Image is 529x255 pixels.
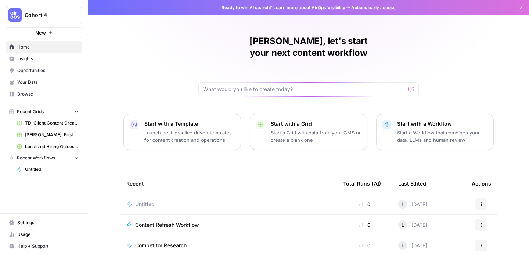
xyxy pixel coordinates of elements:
[126,201,331,208] a: Untitled
[126,242,331,249] a: Competitor Research
[198,35,419,59] h1: [PERSON_NAME], let's start your next content workflow
[6,217,82,229] a: Settings
[271,120,361,127] p: Start with a Grid
[402,242,404,249] span: L
[222,4,345,11] span: Ready to win AI search? about AirOps Visibility
[17,55,79,62] span: Insights
[14,141,82,152] a: Localized Hiring Guides Grid–V1
[17,219,79,226] span: Settings
[17,155,55,161] span: Recent Workflows
[6,6,82,24] button: Workspace: Cohort 4
[17,67,79,74] span: Opportunities
[17,91,79,97] span: Browse
[14,164,82,175] a: Untitled
[376,114,494,150] button: Start with a WorkflowStart a Workflow that combines your data, LLMs and human review
[6,229,82,240] a: Usage
[343,173,381,194] div: Total Runs (7d)
[6,106,82,117] button: Recent Grids
[6,88,82,100] a: Browse
[35,29,46,36] span: New
[25,11,69,19] span: Cohort 4
[135,221,199,229] span: Content Refresh Workflow
[6,41,82,53] a: Home
[402,201,404,208] span: L
[398,200,427,209] div: [DATE]
[351,4,396,11] span: Actions early access
[398,173,426,194] div: Last Edited
[17,108,44,115] span: Recent Grids
[397,120,487,127] p: Start with a Workflow
[273,5,298,10] a: Learn more
[6,65,82,76] a: Opportunities
[25,166,79,173] span: Untitled
[271,129,361,144] p: Start a Grid with data from your CMS or create a blank one
[17,243,79,249] span: Help + Support
[8,8,22,22] img: Cohort 4 Logo
[25,120,79,126] span: TDI Client Content Creation
[135,242,187,249] span: Competitor Research
[397,129,487,144] p: Start a Workflow that combines your data, LLMs and human review
[343,242,386,249] div: 0
[144,129,235,144] p: Launch best-practice driven templates for content creation and operations
[343,201,386,208] div: 0
[14,117,82,129] a: TDI Client Content Creation
[343,221,386,229] div: 0
[17,79,79,86] span: Your Data
[402,221,404,229] span: L
[6,76,82,88] a: Your Data
[250,114,367,150] button: Start with a GridStart a Grid with data from your CMS or create a blank one
[126,173,331,194] div: Recent
[14,129,82,141] a: [PERSON_NAME]' First Flow Grid
[6,152,82,164] button: Recent Workflows
[135,201,155,208] span: Untitled
[17,231,79,238] span: Usage
[6,240,82,252] button: Help + Support
[123,114,241,150] button: Start with a TemplateLaunch best-practice driven templates for content creation and operations
[144,120,235,127] p: Start with a Template
[203,86,405,93] input: What would you like to create today?
[25,143,79,150] span: Localized Hiring Guides Grid–V1
[398,220,427,229] div: [DATE]
[398,241,427,250] div: [DATE]
[25,132,79,138] span: [PERSON_NAME]' First Flow Grid
[126,221,331,229] a: Content Refresh Workflow
[17,44,79,50] span: Home
[6,53,82,65] a: Insights
[472,173,491,194] div: Actions
[6,27,82,38] button: New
